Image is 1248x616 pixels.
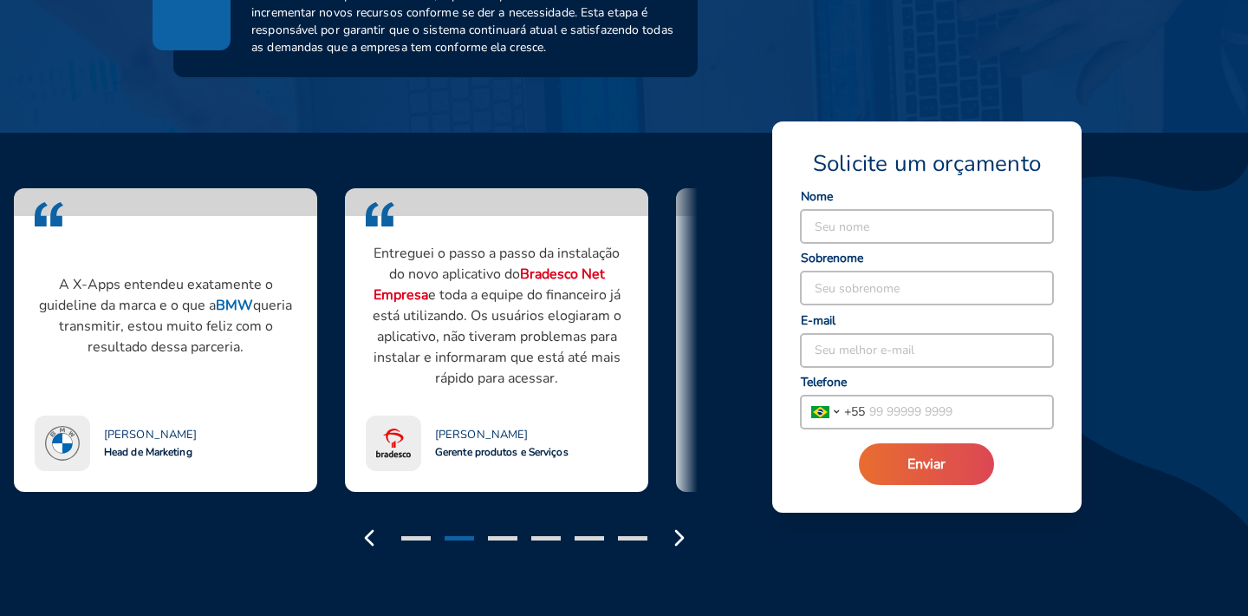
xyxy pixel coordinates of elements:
[813,149,1041,179] span: Solicite um orçamento
[104,445,192,459] span: Head de Marketing
[104,428,197,442] span: [PERSON_NAME]
[801,210,1053,243] input: Seu nome
[801,272,1053,305] input: Seu sobrenome
[366,243,627,389] p: Entreguei o passo a passo da instalação do novo aplicativo do e toda a equipe do financeiro já es...
[859,443,994,485] button: Enviar
[907,455,946,474] span: Enviar
[865,396,1053,429] input: 99 99999 9999
[35,274,296,357] p: A X-Apps entendeu exatamente o guideline da marca e o que a queria transmitir, estou muito feliz ...
[801,334,1053,367] input: Seu melhor e-mail
[435,428,528,442] span: [PERSON_NAME]
[374,265,605,305] strong: Bradesco Net Empresa
[435,445,569,459] span: Gerente produtos e Serviços
[844,403,865,421] span: + 55
[216,296,253,315] strong: BMW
